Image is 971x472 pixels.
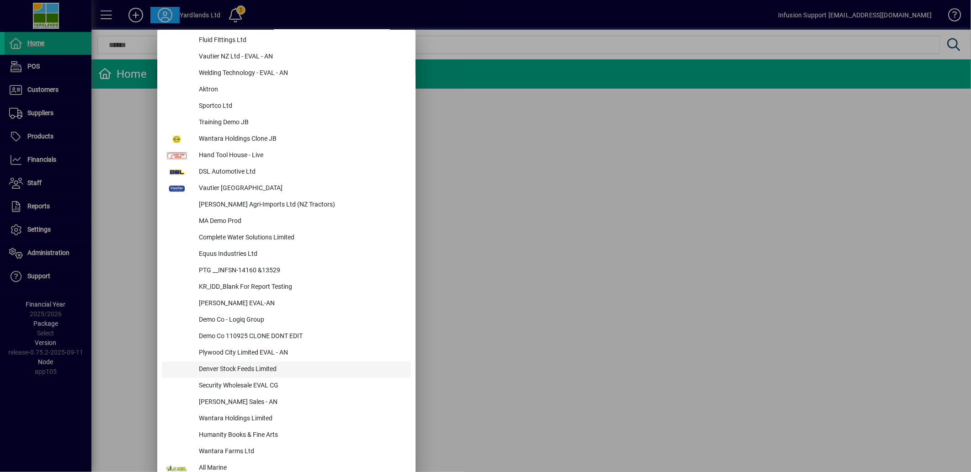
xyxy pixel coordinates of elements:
[192,378,411,394] div: Security Wholesale EVAL CG
[162,32,411,49] button: Fluid Fittings Ltd
[192,32,411,49] div: Fluid Fittings Ltd
[162,279,411,296] button: KR_IDD_Blank For Report Testing
[162,411,411,427] button: Wantara Holdings Limited
[192,444,411,460] div: Wantara Farms Ltd
[162,115,411,131] button: Training Demo JB
[162,345,411,361] button: Plywood City Limited EVAL - AN
[162,444,411,460] button: Wantara Farms Ltd
[162,65,411,82] button: Welding Technology - EVAL - AN
[192,246,411,263] div: Equus Industries Ltd
[162,49,411,65] button: Vautier NZ Ltd - EVAL - AN
[192,131,411,148] div: Wantara Holdings Clone JB
[192,361,411,378] div: Denver Stock Feeds Limited
[162,394,411,411] button: [PERSON_NAME] Sales - AN
[192,197,411,213] div: [PERSON_NAME] Agri-Imports Ltd (NZ Tractors)
[162,197,411,213] button: [PERSON_NAME] Agri-Imports Ltd (NZ Tractors)
[162,296,411,312] button: [PERSON_NAME] EVAL-AN
[162,427,411,444] button: Humanity Books & Fine Arts
[192,82,411,98] div: Aktron
[162,312,411,329] button: Demo Co - Logiq Group
[162,180,411,197] button: Vautier [GEOGRAPHIC_DATA]
[192,394,411,411] div: [PERSON_NAME] Sales - AN
[162,98,411,115] button: Sportco Ltd
[192,296,411,312] div: [PERSON_NAME] EVAL-AN
[162,230,411,246] button: Complete Water Solutions Limited
[162,131,411,148] button: Wantara Holdings Clone JB
[192,213,411,230] div: MA Demo Prod
[192,230,411,246] div: Complete Water Solutions Limited
[162,329,411,345] button: Demo Co 110925 CLONE DONT EDIT
[192,164,411,180] div: DSL Automotive Ltd
[162,148,411,164] button: Hand Tool House - Live
[162,164,411,180] button: DSL Automotive Ltd
[192,312,411,329] div: Demo Co - Logiq Group
[192,411,411,427] div: Wantara Holdings Limited
[192,148,411,164] div: Hand Tool House - Live
[192,279,411,296] div: KR_IDD_Blank For Report Testing
[162,246,411,263] button: Equus Industries Ltd
[192,49,411,65] div: Vautier NZ Ltd - EVAL - AN
[162,361,411,378] button: Denver Stock Feeds Limited
[192,65,411,82] div: Welding Technology - EVAL - AN
[192,345,411,361] div: Plywood City Limited EVAL - AN
[192,263,411,279] div: PTG __INFSN-14160 &13529
[162,213,411,230] button: MA Demo Prod
[192,115,411,131] div: Training Demo JB
[192,427,411,444] div: Humanity Books & Fine Arts
[162,82,411,98] button: Aktron
[162,263,411,279] button: PTG __INFSN-14160 &13529
[192,329,411,345] div: Demo Co 110925 CLONE DONT EDIT
[162,378,411,394] button: Security Wholesale EVAL CG
[192,180,411,197] div: Vautier [GEOGRAPHIC_DATA]
[192,98,411,115] div: Sportco Ltd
